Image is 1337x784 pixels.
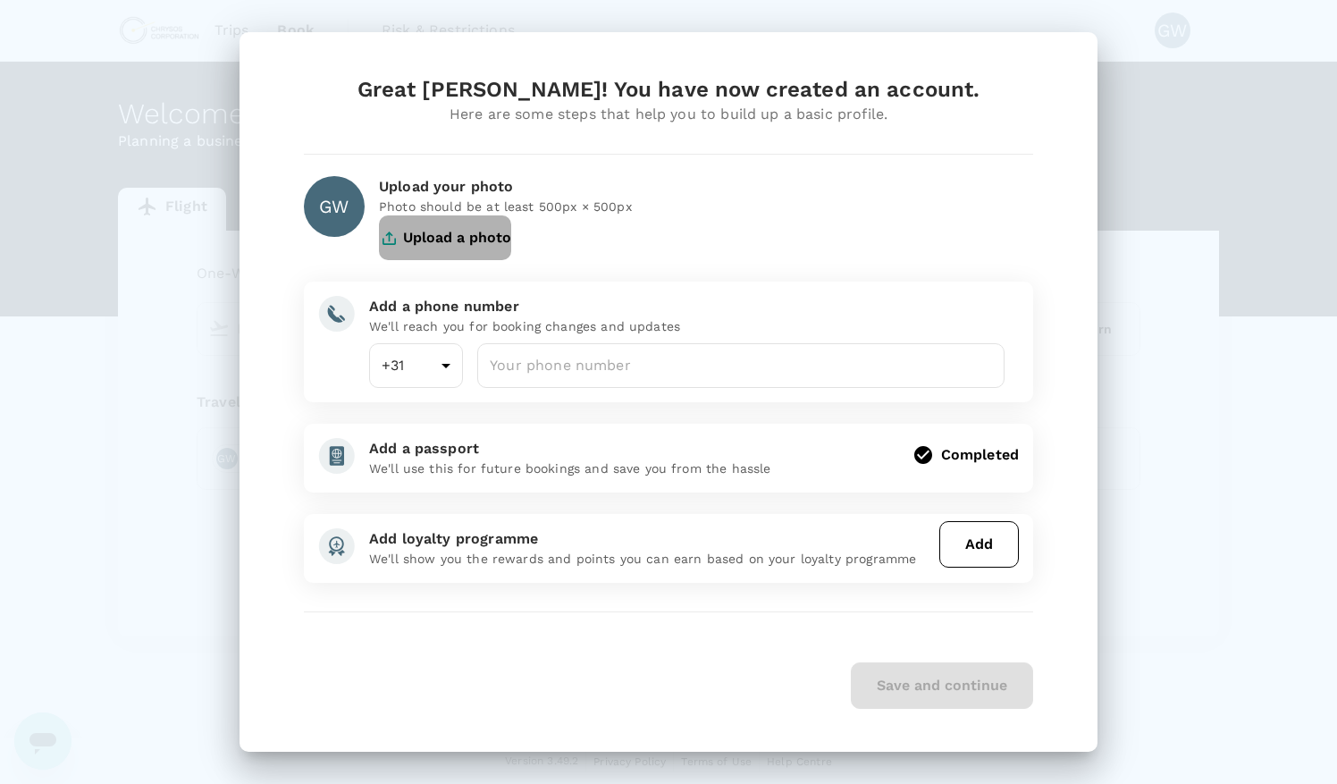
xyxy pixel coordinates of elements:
[369,438,898,459] div: Add a passport
[941,444,1019,466] div: Completed
[379,176,1033,198] div: Upload your photo
[379,198,1033,215] p: Photo should be at least 500px × 500px
[369,459,898,477] p: We'll use this for future bookings and save you from the hassle
[318,528,355,564] img: add-loyalty
[369,528,932,550] div: Add loyalty programme
[304,176,365,237] div: GW
[379,215,511,260] button: Upload a photo
[382,357,404,374] span: +31
[369,317,1005,335] p: We'll reach you for booking changes and updates
[318,296,355,332] img: add-phone-number
[304,75,1033,104] div: Great [PERSON_NAME]! You have now created an account.
[369,550,932,568] p: We'll show you the rewards and points you can earn based on your loyalty programme
[369,343,463,388] div: +31
[304,104,1033,125] div: Here are some steps that help you to build up a basic profile.
[939,521,1019,568] button: Add
[477,343,1005,388] input: Your phone number
[369,296,1005,317] div: Add a phone number
[318,438,355,474] img: add-passport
